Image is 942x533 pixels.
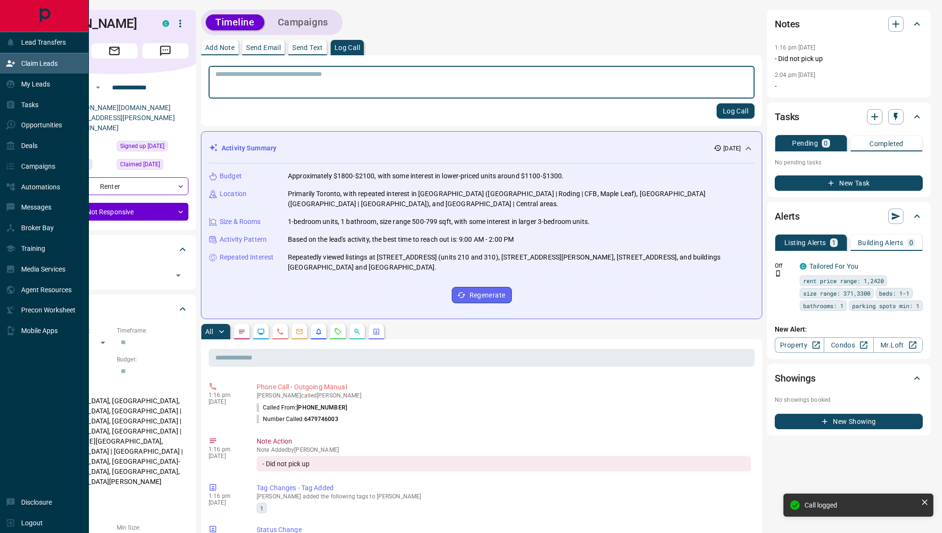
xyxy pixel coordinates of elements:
[805,501,917,509] div: Call logged
[142,43,188,59] span: Message
[775,105,923,128] div: Tasks
[209,398,242,405] p: [DATE]
[209,453,242,459] p: [DATE]
[452,287,512,303] button: Regenerate
[40,203,188,221] div: Not Responsive
[257,415,338,423] p: Number Called:
[784,239,826,246] p: Listing Alerts
[775,371,816,386] h2: Showings
[909,239,913,246] p: 0
[40,393,188,490] p: [GEOGRAPHIC_DATA], [GEOGRAPHIC_DATA], [GEOGRAPHIC_DATA], [GEOGRAPHIC_DATA] | [GEOGRAPHIC_DATA], [...
[334,328,342,335] svg: Requests
[206,14,264,30] button: Timeline
[803,301,843,310] span: bathrooms: 1
[717,103,755,119] button: Log Call
[775,396,923,404] p: No showings booked
[40,238,188,261] div: Tags
[824,140,828,147] p: 0
[775,81,923,91] p: -
[257,392,751,399] p: [PERSON_NAME] called [PERSON_NAME]
[238,328,246,335] svg: Notes
[257,403,347,412] p: Called From:
[824,337,873,353] a: Condos
[40,495,188,503] p: Motivation:
[775,109,799,124] h2: Tasks
[775,12,923,36] div: Notes
[220,189,247,199] p: Location
[220,235,267,245] p: Activity Pattern
[372,328,380,335] svg: Agent Actions
[353,328,361,335] svg: Opportunities
[775,324,923,335] p: New Alert:
[209,392,242,398] p: 1:16 pm
[852,301,919,310] span: parking spots min: 1
[40,177,188,195] div: Renter
[209,499,242,506] p: [DATE]
[803,288,870,298] span: size range: 371,3300
[832,239,836,246] p: 1
[809,262,858,270] a: Tailored For You
[117,355,188,364] p: Budget:
[257,446,751,453] p: Note Added by [PERSON_NAME]
[775,261,794,270] p: Off
[297,404,347,411] span: [PHONE_NUMBER]
[775,205,923,228] div: Alerts
[800,263,806,270] div: condos.ca
[257,328,265,335] svg: Lead Browsing Activity
[288,235,514,245] p: Based on the lead's activity, the best time to reach out is: 9:00 AM - 2:00 PM
[92,82,104,93] button: Open
[288,171,564,181] p: Approximately $1800-$2100, with some interest in lower-priced units around $1100-$1300.
[288,189,754,209] p: Primarily Toronto, with repeated interest in [GEOGRAPHIC_DATA] ([GEOGRAPHIC_DATA] | Roding | CFB,...
[335,44,360,51] p: Log Call
[220,217,261,227] p: Size & Rooms
[220,171,242,181] p: Budget
[775,367,923,390] div: Showings
[879,288,909,298] span: beds: 1-1
[296,328,303,335] svg: Emails
[162,20,169,27] div: condos.ca
[858,239,904,246] p: Building Alerts
[222,143,276,153] p: Activity Summary
[40,16,148,31] h1: [PERSON_NAME]
[66,104,175,132] a: [PERSON_NAME][DOMAIN_NAME][EMAIL_ADDRESS][PERSON_NAME][DOMAIN_NAME]
[803,276,884,285] span: rent price range: 1,2420
[257,493,751,500] p: [PERSON_NAME] added the following tags to [PERSON_NAME]
[120,160,160,169] span: Claimed [DATE]
[91,43,137,59] span: Email
[723,144,741,153] p: [DATE]
[775,155,923,170] p: No pending tasks
[209,493,242,499] p: 1:16 pm
[260,503,263,513] span: 1
[209,139,754,157] div: Activity Summary[DATE]
[775,72,816,78] p: 2:04 pm [DATE]
[304,416,338,422] span: 6479746003
[292,44,323,51] p: Send Text
[869,140,904,147] p: Completed
[209,446,242,453] p: 1:16 pm
[775,16,800,32] h2: Notes
[792,140,818,147] p: Pending
[288,217,590,227] p: 1-bedroom units, 1 bathroom, size range 500-799 sqft, with some interest in larger 3-bedroom units.
[315,328,322,335] svg: Listing Alerts
[288,252,754,273] p: Repeatedly viewed listings at [STREET_ADDRESS] (units 210 and 310), [STREET_ADDRESS][PERSON_NAME]...
[40,384,188,393] p: Areas Searched:
[117,523,188,532] p: Min Size:
[268,14,338,30] button: Campaigns
[172,269,185,282] button: Open
[257,436,751,446] p: Note Action
[257,483,751,493] p: Tag Changes - Tag Added
[205,328,213,335] p: All
[117,326,188,335] p: Timeframe:
[775,337,824,353] a: Property
[257,456,751,471] div: - Did not pick up
[205,44,235,51] p: Add Note
[775,414,923,429] button: New Showing
[40,297,188,321] div: Criteria
[775,270,781,277] svg: Push Notification Only
[257,382,751,392] p: Phone Call - Outgoing Manual
[775,209,800,224] h2: Alerts
[220,252,273,262] p: Repeated Interest
[120,141,164,151] span: Signed up [DATE]
[246,44,281,51] p: Send Email
[775,44,816,51] p: 1:16 pm [DATE]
